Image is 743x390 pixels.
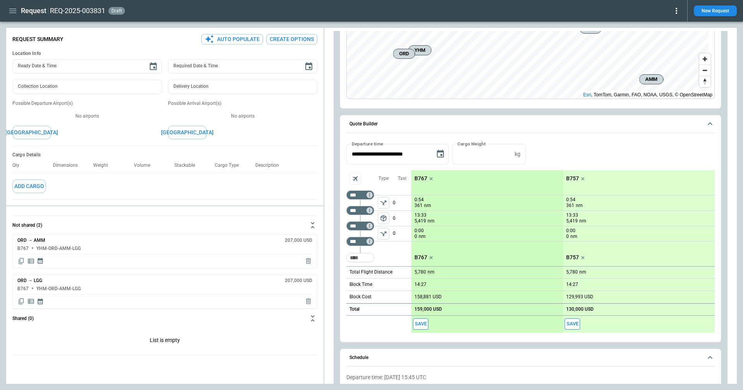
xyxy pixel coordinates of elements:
p: B767 [414,254,427,261]
div: Too short [346,221,374,231]
span: Copy quote content [17,257,25,265]
span: Save this aircraft quote and copy details to clipboard [565,318,580,330]
h6: Not shared (2) [12,223,42,228]
p: Type [378,175,389,182]
p: 13:33 [414,212,426,218]
p: nm [579,218,586,224]
p: nm [428,269,435,275]
p: 0 [393,195,411,210]
div: Too short [346,190,374,200]
p: Qty [12,162,26,168]
span: Display quote schedule [37,257,44,265]
p: 361 [566,202,574,209]
p: nm [576,202,583,209]
button: Add Cargo [12,180,46,193]
p: 159,000 USD [414,306,442,312]
button: Create Options [266,34,317,44]
p: 361 [414,202,423,209]
p: Stackable [175,162,201,168]
p: Description [255,162,285,168]
label: Departure time [352,140,383,147]
span: draft [110,8,123,14]
p: nm [424,202,431,209]
p: 0:54 [566,197,575,203]
span: Type of sector [378,197,389,209]
p: 14:27 [414,282,426,287]
span: Delete quote [305,257,312,265]
p: nm [579,269,586,275]
p: B757 [566,175,579,182]
p: B757 [566,254,579,261]
button: left aligned [378,197,389,209]
button: Not shared (2) [12,216,317,234]
button: Zoom in [699,53,710,65]
button: New Request [694,5,737,16]
span: AMM [643,75,660,83]
button: Choose date [146,59,161,74]
p: Departure time: [DATE] 15:45 UTC [346,374,715,381]
p: nm [419,233,426,240]
h6: Location Info [12,51,317,56]
h6: B767 [17,286,29,291]
p: Weight [93,162,114,168]
button: left aligned [378,228,389,239]
p: 5,419 [414,218,426,224]
p: 0 [414,233,417,240]
span: Type of sector [378,228,389,239]
div: Too short [346,237,374,246]
p: 158,881 USD [414,294,442,300]
h6: 207,000 USD [285,278,312,283]
p: Taxi [398,175,406,182]
p: Cargo Type [215,162,245,168]
h1: Request [21,6,46,15]
span: Display quote schedule [37,298,44,305]
button: Shared (0) [12,309,317,328]
h6: Cargo Details [12,152,317,158]
span: Delete quote [305,298,312,305]
p: 14:27 [566,282,578,287]
p: 0 [393,211,411,226]
div: Too short [346,206,374,215]
span: Display detailed quote content [27,298,35,305]
p: Possible Arrival Airport(s) [168,100,317,107]
span: Save this aircraft quote and copy details to clipboard [413,318,428,330]
span: ORD [397,50,412,58]
span: Type of sector [378,212,389,224]
span: package_2 [380,214,387,222]
p: 0 [566,233,569,240]
button: Choose date [301,59,317,74]
a: Esri [583,92,591,97]
button: left aligned [378,212,389,224]
h6: Shared (0) [12,316,34,321]
div: Not shared (2) [12,234,317,309]
h6: YHM-ORD-AMM-LGG [36,246,81,251]
p: nm [428,218,435,224]
p: 0:54 [414,197,424,203]
p: Block Cost [349,294,371,300]
div: , TomTom, Garmin, FAO, NOAA, USGS, © OpenStreetMap [583,91,712,99]
button: Choose date, selected date is Sep 16, 2025 [433,146,448,162]
p: 130,000 USD [566,306,594,312]
p: No airports [12,113,162,120]
span: YHM [412,46,428,54]
p: Request Summary [12,36,63,43]
h6: Quote Builder [349,121,378,127]
p: 129,993 USD [566,294,593,300]
span: Display detailed quote content [27,257,35,265]
button: Save [413,318,428,330]
span: LGG [583,25,598,32]
button: Reset bearing to north [699,76,710,87]
div: Quote Builder [346,144,715,333]
p: Volume [134,162,156,168]
div: scrollable content [411,170,715,333]
h6: ORD → AMM [17,238,45,243]
p: 13:33 [566,212,578,218]
span: Aircraft selection [349,173,361,185]
h6: ORD → LGG [17,278,42,283]
p: nm [570,233,577,240]
p: 5,780 [566,269,578,275]
p: Block Time [349,281,372,288]
h2: REQ-2025-003831 [50,6,105,15]
h6: B767 [17,246,29,251]
p: 0:00 [566,228,575,234]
